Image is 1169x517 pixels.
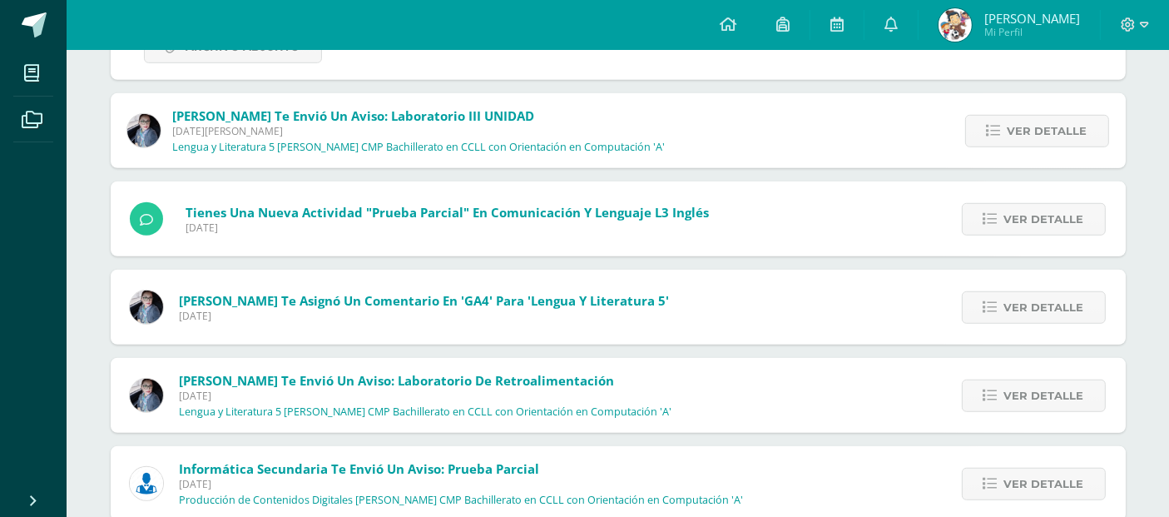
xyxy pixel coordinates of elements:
[984,25,1080,39] span: Mi Perfil
[179,460,539,477] span: Informática Secundaria te envió un aviso: Prueba Parcial
[1008,116,1087,147] span: Ver detalle
[173,124,666,138] span: [DATE][PERSON_NAME]
[179,389,671,403] span: [DATE]
[1004,469,1084,500] span: Ver detalle
[179,292,669,309] span: [PERSON_NAME] te asignó un comentario en 'GA4' para 'Lengua y Literatura 5'
[179,372,614,389] span: [PERSON_NAME] te envió un aviso: Laboratorio de retroalimentación
[173,141,666,154] p: Lengua y Literatura 5 [PERSON_NAME] CMP Bachillerato en CCLL con Orientación en Computación 'A'
[186,221,709,235] span: [DATE]
[939,8,972,42] img: 792738db7231e9fbb8131b013623788e.png
[130,291,163,324] img: 702136d6d401d1cd4ce1c6f6778c2e49.png
[1004,380,1084,411] span: Ver detalle
[179,477,743,491] span: [DATE]
[984,10,1080,27] span: [PERSON_NAME]
[179,494,743,507] p: Producción de Contenidos Digitales [PERSON_NAME] CMP Bachillerato en CCLL con Orientación en Comp...
[1004,292,1084,323] span: Ver detalle
[130,467,163,500] img: 6ed6846fa57649245178fca9fc9a58dd.png
[127,114,161,147] img: 702136d6d401d1cd4ce1c6f6778c2e49.png
[173,107,535,124] span: [PERSON_NAME] te envió un aviso: Laboratorio III UNIDAD
[179,309,669,323] span: [DATE]
[186,204,709,221] span: Tienes una nueva actividad "Prueba Parcial" En Comunicación y Lenguaje L3 Inglés
[179,405,671,419] p: Lengua y Literatura 5 [PERSON_NAME] CMP Bachillerato en CCLL con Orientación en Computación 'A'
[130,379,163,412] img: 702136d6d401d1cd4ce1c6f6778c2e49.png
[1004,204,1084,235] span: Ver detalle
